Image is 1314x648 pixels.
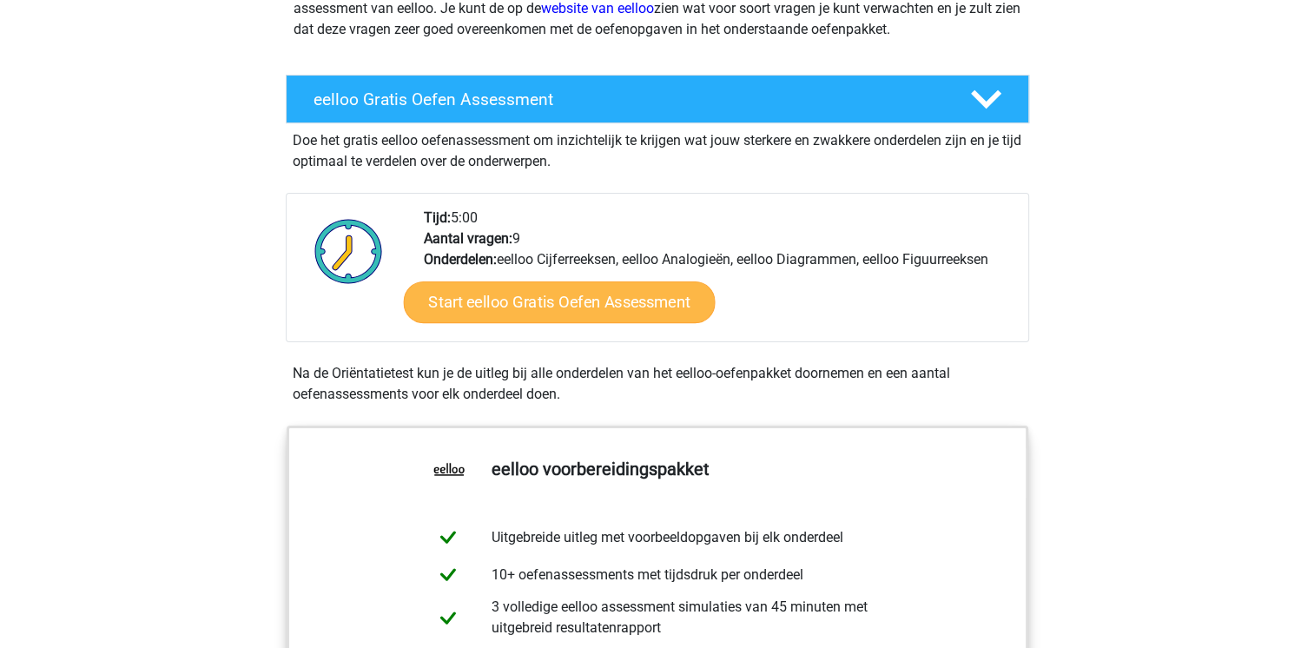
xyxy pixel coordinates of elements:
[424,230,512,247] b: Aantal vragen:
[314,89,942,109] h4: eelloo Gratis Oefen Assessment
[286,123,1029,172] div: Doe het gratis eelloo oefenassessment om inzichtelijk te krijgen wat jouw sterkere en zwakkere on...
[424,209,451,226] b: Tijd:
[286,363,1029,405] div: Na de Oriëntatietest kun je de uitleg bij alle onderdelen van het eelloo-oefenpakket doornemen en...
[305,208,393,294] img: Klok
[403,281,715,323] a: Start eelloo Gratis Oefen Assessment
[279,75,1036,123] a: eelloo Gratis Oefen Assessment
[424,251,497,268] b: Onderdelen:
[411,208,1027,341] div: 5:00 9 eelloo Cijferreeksen, eelloo Analogieën, eelloo Diagrammen, eelloo Figuurreeksen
